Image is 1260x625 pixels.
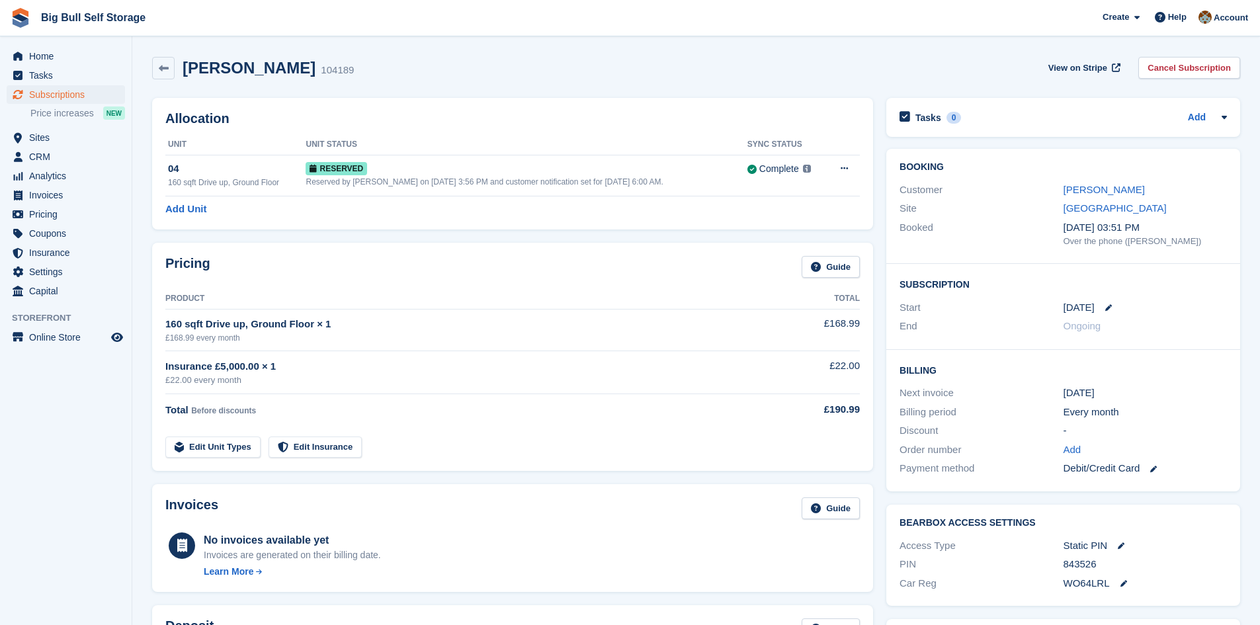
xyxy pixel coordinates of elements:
span: Reserved [306,162,367,175]
span: Storefront [12,312,132,325]
span: Subscriptions [29,85,108,104]
div: Payment method [900,461,1063,476]
div: Complete [759,162,799,176]
span: Account [1214,11,1248,24]
div: Customer [900,183,1063,198]
a: menu [7,186,125,204]
div: Debit/Credit Card [1064,461,1227,476]
div: Insurance £5,000.00 × 1 [165,359,753,374]
div: Next invoice [900,386,1063,401]
a: Preview store [109,329,125,345]
a: menu [7,243,125,262]
div: Billing period [900,405,1063,420]
div: Start [900,300,1063,315]
span: Pricing [29,205,108,224]
div: WO64LRL [1064,576,1227,591]
span: Coupons [29,224,108,243]
time: 2025-09-25 23:00:00 UTC [1064,300,1095,315]
a: Add [1188,110,1206,126]
h2: Subscription [900,277,1227,290]
span: Settings [29,263,108,281]
a: menu [7,224,125,243]
div: - [1064,423,1227,438]
h2: BearBox Access Settings [900,518,1227,528]
div: 843526 [1064,557,1227,572]
h2: [PERSON_NAME] [183,59,315,77]
img: stora-icon-8386f47178a22dfd0bd8f6a31ec36ba5ce8667c1dd55bd0f319d3a0aa187defe.svg [11,8,30,28]
div: [DATE] 03:51 PM [1064,220,1227,235]
div: Discount [900,423,1063,438]
td: £168.99 [753,309,860,351]
a: menu [7,147,125,166]
span: Home [29,47,108,65]
h2: Allocation [165,111,860,126]
div: 160 sqft Drive up, Ground Floor [168,177,306,188]
div: Invoices are generated on their billing date. [204,548,381,562]
h2: Booking [900,162,1227,173]
div: End [900,319,1063,334]
span: Sites [29,128,108,147]
th: Unit Status [306,134,747,155]
a: [PERSON_NAME] [1064,184,1145,195]
div: £190.99 [753,402,860,417]
div: Every month [1064,405,1227,420]
span: Insurance [29,243,108,262]
span: Help [1168,11,1187,24]
span: Tasks [29,66,108,85]
span: Before discounts [191,406,256,415]
div: No invoices available yet [204,532,381,548]
div: £22.00 every month [165,374,753,387]
a: menu [7,328,125,347]
a: Add [1064,442,1081,458]
h2: Invoices [165,497,218,519]
a: menu [7,47,125,65]
div: Static PIN [1064,538,1227,554]
h2: Billing [900,363,1227,376]
a: Learn More [204,565,381,579]
a: Edit Unit Types [165,437,261,458]
div: 04 [168,161,306,177]
span: CRM [29,147,108,166]
td: £22.00 [753,351,860,394]
span: View on Stripe [1048,62,1107,75]
div: PIN [900,557,1063,572]
a: [GEOGRAPHIC_DATA] [1064,202,1167,214]
a: menu [7,66,125,85]
div: £168.99 every month [165,332,753,344]
div: 160 sqft Drive up, Ground Floor × 1 [165,317,753,332]
a: Edit Insurance [269,437,362,458]
div: NEW [103,106,125,120]
div: Access Type [900,538,1063,554]
th: Total [753,288,860,310]
a: Guide [802,497,860,519]
th: Product [165,288,753,310]
a: Big Bull Self Storage [36,7,151,28]
div: Order number [900,442,1063,458]
th: Sync Status [747,134,825,155]
div: Reserved by [PERSON_NAME] on [DATE] 3:56 PM and customer notification set for [DATE] 6:00 AM. [306,176,747,188]
span: Invoices [29,186,108,204]
h2: Tasks [915,112,941,124]
span: Online Store [29,328,108,347]
a: Add Unit [165,202,206,217]
a: Price increases NEW [30,106,125,120]
a: menu [7,167,125,185]
img: Mike Llewellen Palmer [1198,11,1212,24]
span: Analytics [29,167,108,185]
div: 0 [946,112,962,124]
a: menu [7,128,125,147]
a: Guide [802,256,860,278]
th: Unit [165,134,306,155]
a: menu [7,263,125,281]
span: Create [1103,11,1129,24]
img: icon-info-grey-7440780725fd019a000dd9b08b2336e03edf1995a4989e88bcd33f0948082b44.svg [803,165,811,173]
div: Site [900,201,1063,216]
a: menu [7,282,125,300]
a: menu [7,85,125,104]
a: menu [7,205,125,224]
span: Price increases [30,107,94,120]
div: Learn More [204,565,253,579]
div: [DATE] [1064,386,1227,401]
h2: Pricing [165,256,210,278]
div: 104189 [321,63,354,78]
